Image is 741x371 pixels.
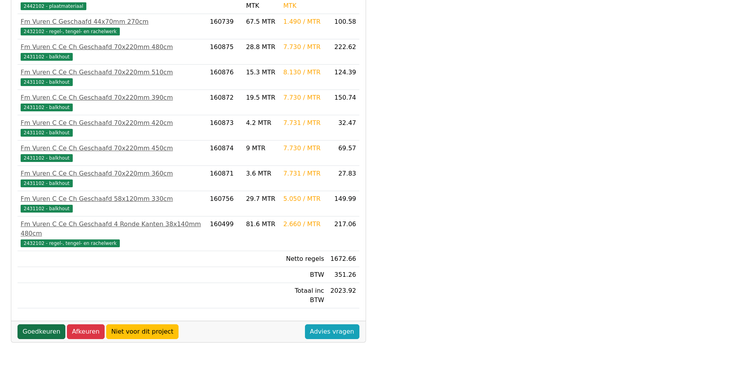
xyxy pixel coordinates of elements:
[207,90,243,115] td: 160872
[283,118,324,128] div: 7.731 / MTR
[305,324,359,339] a: Advies vragen
[327,191,359,216] td: 149.99
[246,144,277,153] div: 9 MTR
[327,251,359,267] td: 1672.66
[207,141,243,166] td: 160874
[207,216,243,251] td: 160499
[283,17,324,26] div: 1.490 / MTR
[327,90,359,115] td: 150.74
[280,251,327,267] td: Netto regels
[283,194,324,204] div: 5.050 / MTR
[283,68,324,77] div: 8.130 / MTR
[327,283,359,308] td: 2023.92
[246,17,277,26] div: 67.5 MTR
[21,220,204,248] a: Fm Vuren C Ce Ch Geschaafd 4 Ronde Kanten 38x140mm 480cm2432102 - regel-, tengel- en rachelwerk
[246,118,277,128] div: 4.2 MTR
[21,2,86,10] span: 2442102 - plaatmateriaal
[21,144,204,153] div: Fm Vuren C Ce Ch Geschaafd 70x220mm 450cm
[67,324,105,339] a: Afkeuren
[246,169,277,178] div: 3.6 MTR
[246,194,277,204] div: 29.7 MTR
[280,283,327,308] td: Totaal inc BTW
[21,154,73,162] span: 2431102 - balkhout
[283,220,324,229] div: 2.660 / MTR
[207,115,243,141] td: 160873
[21,194,204,213] a: Fm Vuren C Ce Ch Geschaafd 58x120mm 330cm2431102 - balkhout
[21,68,204,86] a: Fm Vuren C Ce Ch Geschaafd 70x220mm 510cm2431102 - balkhout
[207,39,243,65] td: 160875
[21,53,73,61] span: 2431102 - balkhout
[21,169,204,178] div: Fm Vuren C Ce Ch Geschaafd 70x220mm 360cm
[21,93,204,112] a: Fm Vuren C Ce Ch Geschaafd 70x220mm 390cm2431102 - balkhout
[283,144,324,153] div: 7.730 / MTR
[106,324,179,339] a: Niet voor dit project
[280,267,327,283] td: BTW
[327,14,359,39] td: 100.58
[207,191,243,216] td: 160756
[246,68,277,77] div: 15.3 MTR
[21,42,204,61] a: Fm Vuren C Ce Ch Geschaafd 70x220mm 480cm2431102 - balkhout
[327,267,359,283] td: 351.26
[21,118,204,128] div: Fm Vuren C Ce Ch Geschaafd 70x220mm 420cm
[327,166,359,191] td: 27.83
[207,65,243,90] td: 160876
[283,93,324,102] div: 7.730 / MTR
[21,144,204,162] a: Fm Vuren C Ce Ch Geschaafd 70x220mm 450cm2431102 - balkhout
[327,216,359,251] td: 217.06
[246,42,277,52] div: 28.8 MTR
[21,129,73,137] span: 2431102 - balkhout
[21,169,204,188] a: Fm Vuren C Ce Ch Geschaafd 70x220mm 360cm2431102 - balkhout
[327,65,359,90] td: 124.39
[21,17,204,26] div: Fm Vuren C Geschaafd 44x70mm 270cm
[21,104,73,111] span: 2431102 - balkhout
[21,179,73,187] span: 2431102 - balkhout
[327,39,359,65] td: 222.62
[21,239,120,247] span: 2432102 - regel-, tengel- en rachelwerk
[207,14,243,39] td: 160739
[327,141,359,166] td: 69.57
[21,194,204,204] div: Fm Vuren C Ce Ch Geschaafd 58x120mm 330cm
[21,68,204,77] div: Fm Vuren C Ce Ch Geschaafd 70x220mm 510cm
[283,169,324,178] div: 7.731 / MTR
[21,220,204,238] div: Fm Vuren C Ce Ch Geschaafd 4 Ronde Kanten 38x140mm 480cm
[21,17,204,36] a: Fm Vuren C Geschaafd 44x70mm 270cm2432102 - regel-, tengel- en rachelwerk
[21,42,204,52] div: Fm Vuren C Ce Ch Geschaafd 70x220mm 480cm
[21,28,120,35] span: 2432102 - regel-, tengel- en rachelwerk
[246,220,277,229] div: 81.6 MTR
[21,93,204,102] div: Fm Vuren C Ce Ch Geschaafd 70x220mm 390cm
[283,42,324,52] div: 7.730 / MTR
[327,115,359,141] td: 32.47
[18,324,65,339] a: Goedkeuren
[207,166,243,191] td: 160871
[21,118,204,137] a: Fm Vuren C Ce Ch Geschaafd 70x220mm 420cm2431102 - balkhout
[246,93,277,102] div: 19.5 MTR
[21,78,73,86] span: 2431102 - balkhout
[21,205,73,213] span: 2431102 - balkhout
